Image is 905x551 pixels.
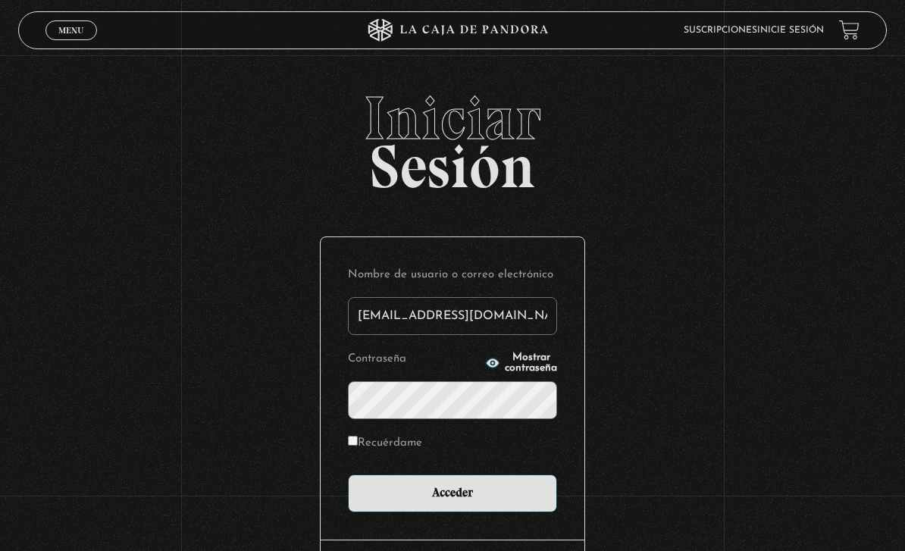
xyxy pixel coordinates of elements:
[684,26,757,35] a: Suscripciones
[18,88,887,149] span: Iniciar
[348,265,557,285] label: Nombre de usuario o correo electrónico
[18,88,887,185] h2: Sesión
[485,352,557,374] button: Mostrar contraseña
[757,26,824,35] a: Inicie sesión
[348,433,422,453] label: Recuérdame
[348,474,557,512] input: Acceder
[839,20,860,40] a: View your shopping cart
[348,436,358,446] input: Recuérdame
[53,38,89,49] span: Cerrar
[58,26,83,35] span: Menu
[348,349,481,369] label: Contraseña
[505,352,557,374] span: Mostrar contraseña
